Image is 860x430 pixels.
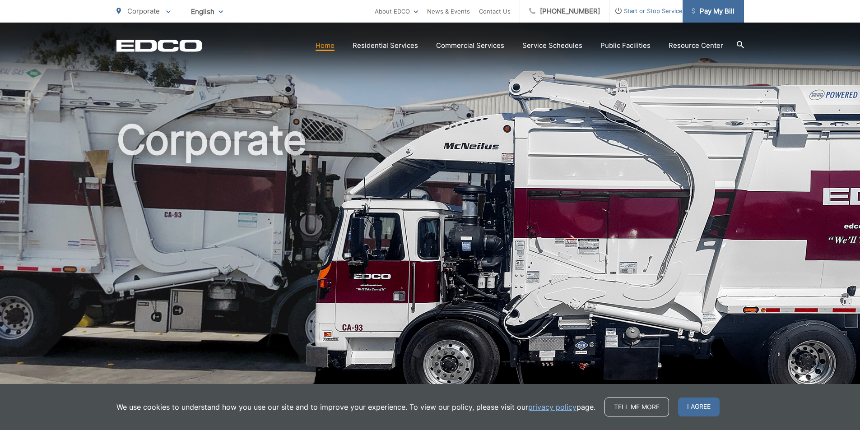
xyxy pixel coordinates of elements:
[316,40,335,51] a: Home
[427,6,470,17] a: News & Events
[116,39,202,52] a: EDCD logo. Return to the homepage.
[375,6,418,17] a: About EDCO
[600,40,651,51] a: Public Facilities
[528,402,576,412] a: privacy policy
[353,40,418,51] a: Residential Services
[669,40,723,51] a: Resource Center
[604,398,669,416] a: Tell me more
[692,6,734,17] span: Pay My Bill
[479,6,511,17] a: Contact Us
[116,117,744,403] h1: Corporate
[184,4,230,19] span: English
[127,7,160,15] span: Corporate
[436,40,504,51] a: Commercial Services
[678,398,720,416] span: I agree
[522,40,582,51] a: Service Schedules
[116,402,595,412] p: We use cookies to understand how you use our site and to improve your experience. To view our pol...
